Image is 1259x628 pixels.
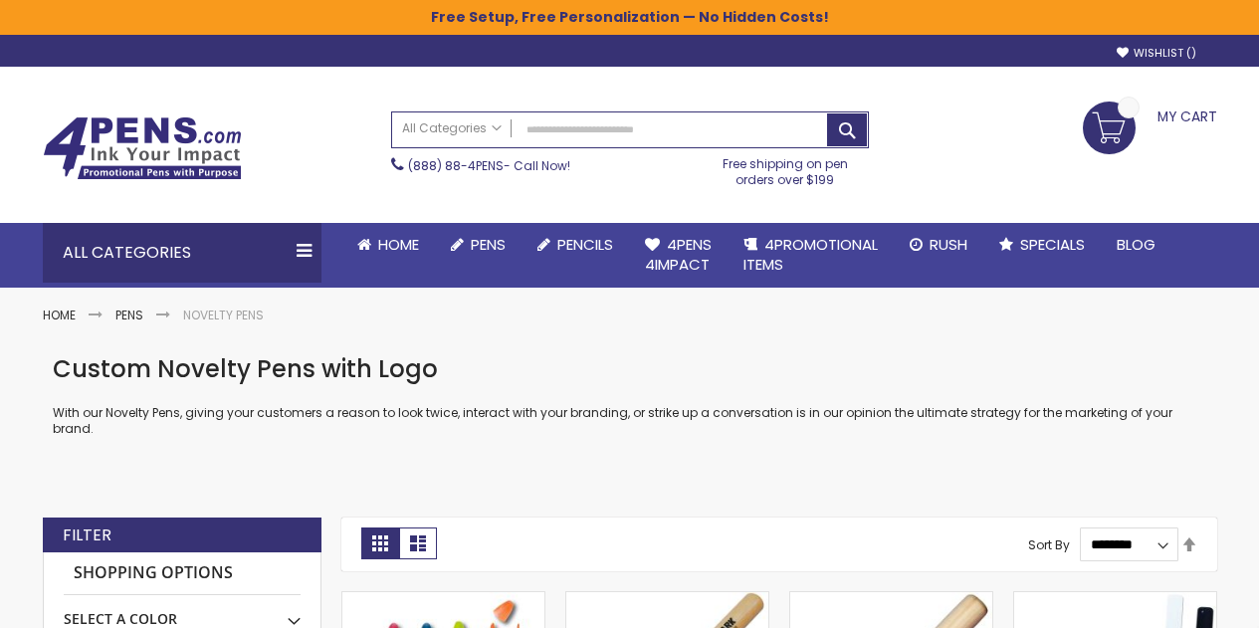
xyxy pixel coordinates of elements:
a: Personalized Pen & Highlighter Combo [342,591,544,608]
span: Rush [930,234,967,255]
a: 4Pens4impact [629,223,728,288]
span: Specials [1020,234,1085,255]
a: Wooden Novelty Sport Themed Baseball Bat Ballpoint Pen [566,591,768,608]
div: Free shipping on pen orders over $199 [702,148,869,188]
p: With our Novelty Pens, giving your customers a reason to look twice, interact with your branding,... [53,405,1207,437]
strong: Filter [63,524,111,546]
a: 4PROMOTIONALITEMS [728,223,894,288]
span: Home [378,234,419,255]
strong: Shopping Options [64,552,301,595]
span: 4Pens 4impact [645,234,712,275]
strong: Grid [361,527,399,559]
span: Pencils [557,234,613,255]
a: Pens [115,307,143,323]
strong: Novelty Pens [183,307,264,323]
a: Pencils [522,223,629,267]
a: Pens [435,223,522,267]
h1: Custom Novelty Pens with Logo [53,353,1207,385]
a: All Categories [392,112,512,145]
a: Quality Wooden Mini Novelty Baseball Bat Pen [790,591,992,608]
a: (888) 88-4PENS [408,157,504,174]
span: 4PROMOTIONAL ITEMS [743,234,878,275]
div: All Categories [43,223,321,283]
a: Specials [983,223,1101,267]
a: Rush [894,223,983,267]
span: Blog [1117,234,1155,255]
label: Sort By [1028,535,1070,552]
a: Wishlist [1117,46,1196,61]
img: 4Pens Custom Pens and Promotional Products [43,116,242,180]
span: - Call Now! [408,157,570,174]
a: Home [43,307,76,323]
a: Novelty Sport-Themed Hockey Stick Ballpoint Pen [1014,591,1216,608]
span: Pens [471,234,506,255]
a: Blog [1101,223,1171,267]
span: All Categories [402,120,502,136]
a: Home [341,223,435,267]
